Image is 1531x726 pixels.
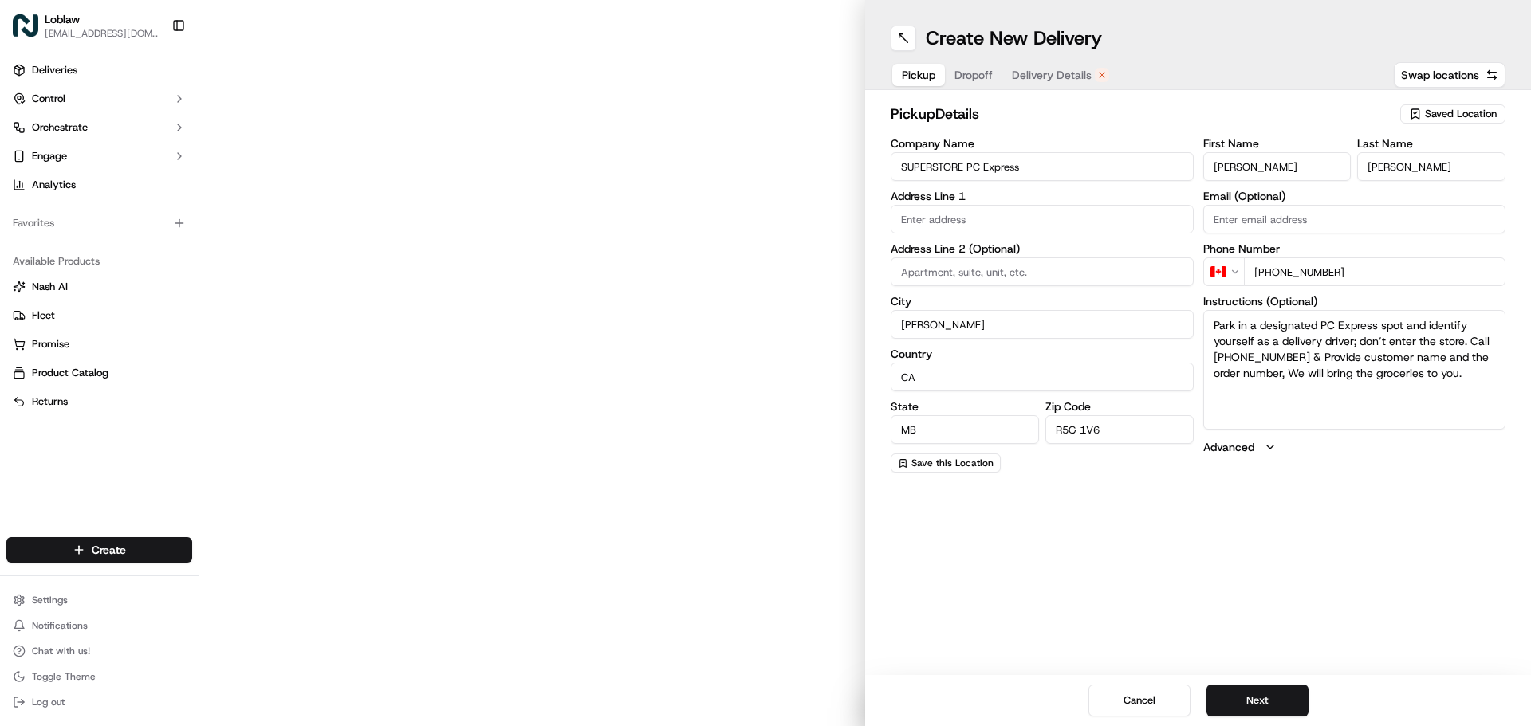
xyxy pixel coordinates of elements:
span: Promise [32,337,69,351]
input: Enter country [891,363,1194,391]
button: Product Catalog [6,360,192,386]
span: Create [92,542,126,558]
span: Saved Location [1425,107,1497,121]
textarea: Park in a designated PC Express spot and identify yourself as a delivery driver; don’t enter the ... [1203,310,1506,430]
label: Instructions (Optional) [1203,296,1506,307]
div: Start new chat [72,152,262,168]
button: Saved Location [1400,103,1505,125]
button: Control [6,86,192,112]
button: LoblawLoblaw[EMAIL_ADDRESS][DOMAIN_NAME] [6,6,165,45]
label: First Name [1203,138,1352,149]
p: Welcome 👋 [16,64,290,89]
button: Start new chat [271,157,290,176]
button: Chat with us! [6,640,192,662]
input: Enter email address [1203,205,1506,233]
label: Company Name [891,138,1194,149]
button: Orchestrate [6,115,192,140]
button: Notifications [6,614,192,637]
button: Toggle Theme [6,665,192,688]
button: Fleet [6,303,192,328]
div: Available Products [6,249,192,274]
span: [DATE] [141,290,174,303]
div: 💻 [135,358,148,371]
span: Nash AI [32,280,68,294]
label: Address Line 1 [891,190,1194,202]
span: [PERSON_NAME] [49,290,129,303]
button: Loblaw [45,11,80,27]
span: Dropoff [954,67,993,83]
label: Phone Number [1203,243,1506,254]
span: Pickup [902,67,935,83]
button: [EMAIL_ADDRESS][DOMAIN_NAME] [45,27,159,40]
img: Loblaw 12 agents [16,232,41,257]
img: 1756434665150-4e636765-6d04-44f2-b13a-1d7bbed723a0 [33,152,62,181]
span: Control [32,92,65,106]
button: Save this Location [891,453,1001,473]
span: Knowledge Base [32,356,122,372]
span: Analytics [32,178,76,192]
span: Fleet [32,308,55,323]
span: Orchestrate [32,120,88,135]
h2: pickup Details [891,103,1391,125]
button: Cancel [1088,685,1191,716]
span: Loblaw 12 agents [49,247,134,260]
input: Enter first name [1203,152,1352,181]
span: Pylon [159,395,193,407]
span: Product Catalog [32,366,108,380]
img: Joseph V. [16,275,41,300]
span: 11:43 AM [146,247,191,260]
div: We're available if you need us! [72,168,219,181]
a: Returns [13,394,186,409]
a: Promise [13,337,186,351]
button: Promise [6,332,192,357]
input: Enter city [891,310,1194,339]
label: Zip Code [1045,401,1194,412]
span: Log out [32,696,65,708]
span: Swap locations [1401,67,1479,83]
a: Nash AI [13,280,186,294]
span: Engage [32,149,67,163]
button: Nash AI [6,274,192,300]
img: 1736555255976-a54dd68f-1ca7-489b-9aae-adbdc363a1c4 [32,291,45,304]
input: Got a question? Start typing here... [41,103,287,120]
input: Enter phone number [1244,257,1506,286]
img: 1736555255976-a54dd68f-1ca7-489b-9aae-adbdc363a1c4 [16,152,45,181]
input: Enter state [891,415,1039,444]
label: City [891,296,1194,307]
button: Log out [6,691,192,713]
div: Favorites [6,210,192,236]
button: Create [6,537,192,563]
img: Loblaw [13,13,38,38]
input: Enter last name [1357,152,1505,181]
input: Enter company name [891,152,1194,181]
span: Deliveries [32,63,77,77]
div: 📗 [16,358,29,371]
span: API Documentation [151,356,256,372]
a: Analytics [6,172,192,198]
label: Advanced [1203,439,1254,455]
input: Apartment, suite, unit, etc. [891,257,1194,286]
span: Toggle Theme [32,670,96,683]
div: Past conversations [16,207,107,220]
button: See all [247,204,290,223]
img: Nash [16,16,48,48]
label: State [891,401,1039,412]
button: Returns [6,389,192,414]
a: 📗Knowledge Base [10,350,128,379]
a: Powered byPylon [112,394,193,407]
a: Fleet [13,308,186,323]
label: Address Line 2 (Optional) [891,243,1194,254]
button: Swap locations [1394,62,1505,88]
span: • [137,247,143,260]
input: Enter zip code [1045,415,1194,444]
h1: Create New Delivery [926,26,1102,51]
span: Save this Location [911,457,994,469]
span: Notifications [32,619,88,632]
button: Engage [6,143,192,169]
button: Settings [6,589,192,611]
label: Email (Optional) [1203,190,1506,202]
input: Enter address [891,205,1194,233]
a: Product Catalog [13,366,186,380]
